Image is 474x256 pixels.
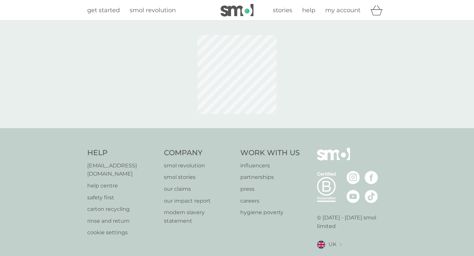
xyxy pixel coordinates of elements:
img: smol [221,4,253,16]
p: © [DATE] - [DATE] smol limited [317,213,387,230]
a: rinse and return [87,217,157,225]
a: [EMAIL_ADDRESS][DOMAIN_NAME] [87,161,157,178]
img: visit the smol Youtube page [347,190,360,203]
a: press [240,185,300,193]
h4: Work With Us [240,148,300,158]
span: help [302,7,315,14]
a: my account [325,6,360,15]
img: visit the smol Instagram page [347,171,360,184]
img: smol [317,148,350,170]
span: smol revolution [130,7,176,14]
a: influencers [240,161,300,170]
span: UK [329,240,336,249]
a: smol revolution [164,161,234,170]
a: partnerships [240,173,300,182]
a: our claims [164,185,234,193]
a: smol stories [164,173,234,182]
img: UK flag [317,241,325,249]
a: modern slavery statement [164,208,234,225]
h4: Company [164,148,234,158]
a: help [302,6,315,15]
a: carton recycling [87,205,157,213]
a: stories [273,6,292,15]
a: cookie settings [87,228,157,237]
div: basket [370,4,387,17]
span: my account [325,7,360,14]
a: our impact report [164,197,234,205]
a: get started [87,6,120,15]
a: careers [240,197,300,205]
a: help centre [87,182,157,190]
img: visit the smol Tiktok page [365,190,378,203]
span: get started [87,7,120,14]
a: hygiene poverty [240,208,300,217]
img: select a new location [340,243,342,246]
a: smol revolution [130,6,176,15]
img: visit the smol Facebook page [365,171,378,184]
span: stories [273,7,292,14]
h4: Help [87,148,157,158]
a: safety first [87,193,157,202]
